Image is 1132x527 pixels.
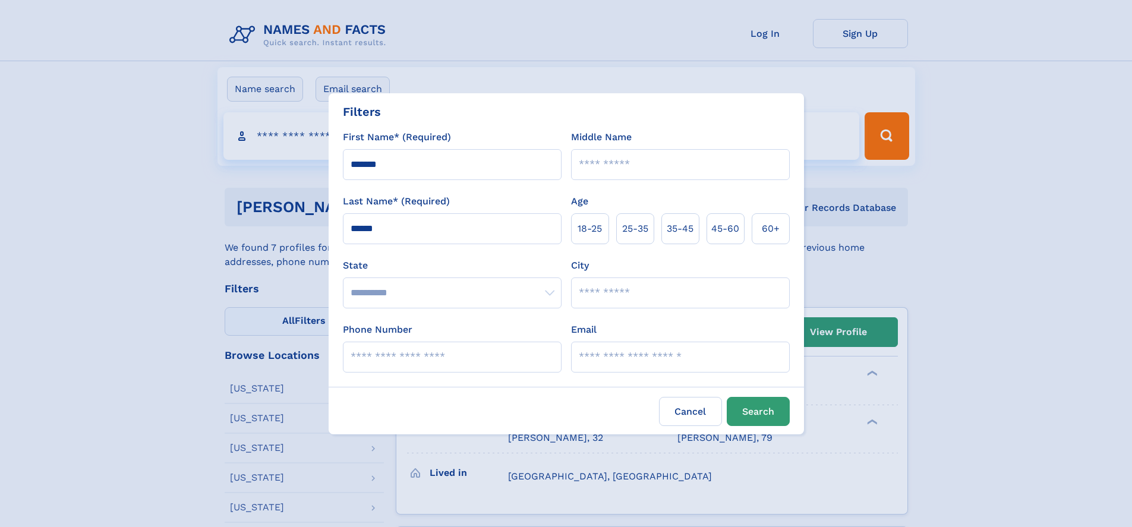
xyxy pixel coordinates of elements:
[762,222,780,236] span: 60+
[343,258,562,273] label: State
[727,397,790,426] button: Search
[343,130,451,144] label: First Name* (Required)
[343,103,381,121] div: Filters
[578,222,602,236] span: 18‑25
[571,194,588,209] label: Age
[571,130,632,144] label: Middle Name
[343,194,450,209] label: Last Name* (Required)
[571,258,589,273] label: City
[343,323,412,337] label: Phone Number
[659,397,722,426] label: Cancel
[667,222,693,236] span: 35‑45
[571,323,597,337] label: Email
[622,222,648,236] span: 25‑35
[711,222,739,236] span: 45‑60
